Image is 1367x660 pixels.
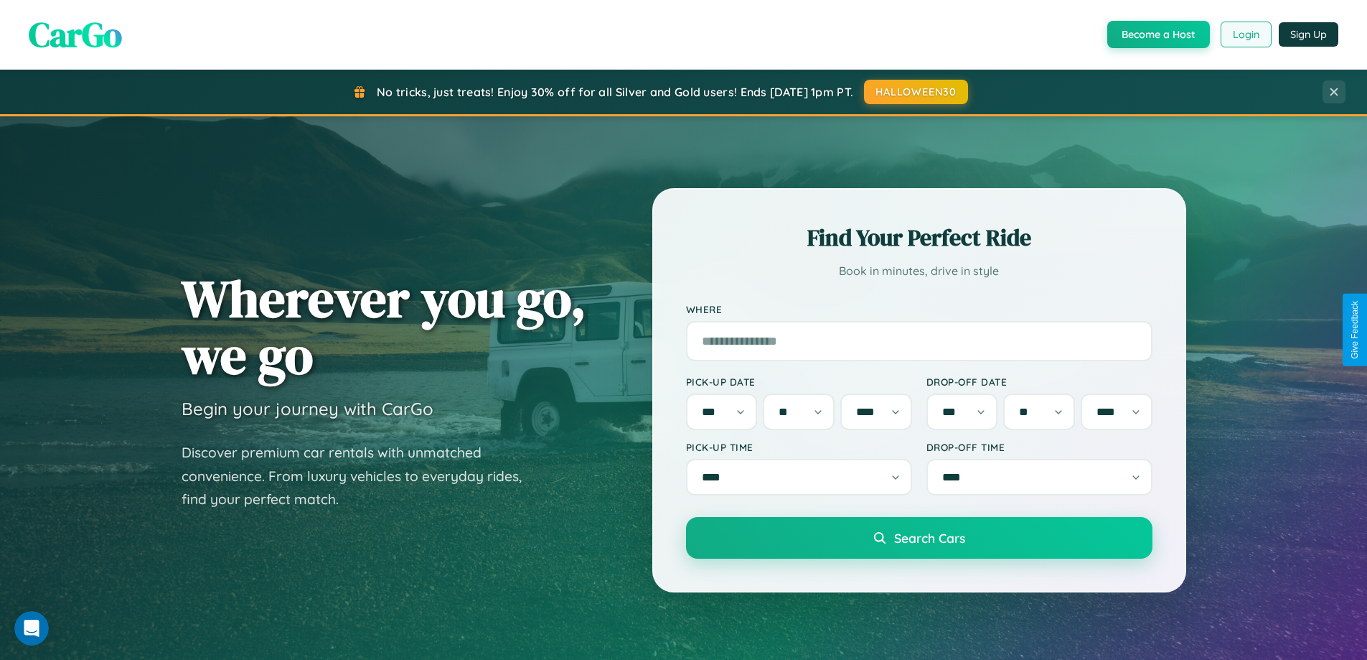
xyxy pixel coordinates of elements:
[377,85,853,99] span: No tricks, just treats! Enjoy 30% off for all Silver and Gold users! Ends [DATE] 1pm PT.
[14,611,49,646] iframe: Intercom live chat
[894,530,965,546] span: Search Cars
[29,11,122,58] span: CarGo
[1221,22,1272,47] button: Login
[686,222,1152,254] h2: Find Your Perfect Ride
[686,441,912,453] label: Pick-up Time
[926,441,1152,453] label: Drop-off Time
[686,376,912,388] label: Pick-up Date
[926,376,1152,388] label: Drop-off Date
[1350,301,1360,359] div: Give Feedback
[686,303,1152,315] label: Where
[1279,22,1338,47] button: Sign Up
[864,80,968,104] button: HALLOWEEN30
[182,398,433,419] h3: Begin your journey with CarGo
[686,517,1152,559] button: Search Cars
[182,441,540,511] p: Discover premium car rentals with unmatched convenience. From luxury vehicles to everyday rides, ...
[686,261,1152,282] p: Book in minutes, drive in style
[1107,21,1210,48] button: Become a Host
[182,270,586,384] h1: Wherever you go, we go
